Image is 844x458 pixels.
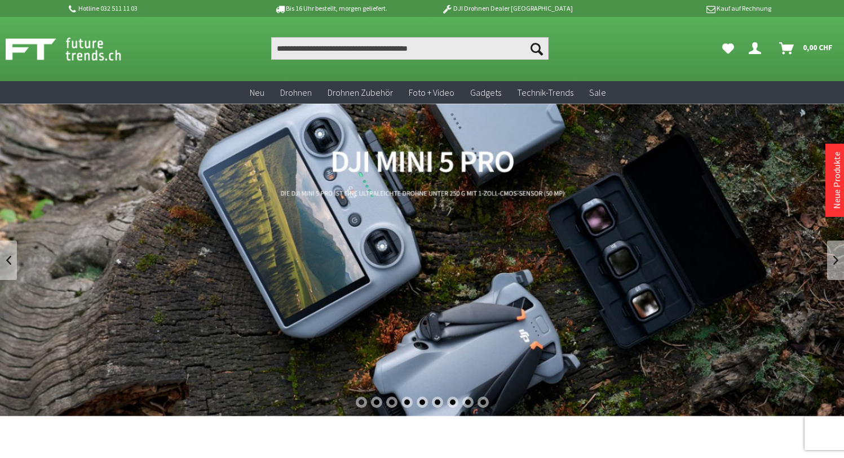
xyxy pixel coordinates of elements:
[478,397,489,408] div: 9
[803,38,833,56] span: 0,00 CHF
[250,87,264,98] span: Neu
[409,87,454,98] span: Foto + Video
[401,397,413,408] div: 4
[271,37,549,60] input: Produkt, Marke, Kategorie, EAN, Artikelnummer…
[462,397,474,408] div: 8
[831,152,842,209] a: Neue Produkte
[509,81,581,104] a: Technik-Trends
[320,81,401,104] a: Drohnen Zubehör
[6,35,146,63] img: Shop Futuretrends - zur Startseite wechseln
[272,81,320,104] a: Drohnen
[280,87,312,98] span: Drohnen
[243,2,419,15] p: Bis 16 Uhr bestellt, morgen geliefert.
[67,2,243,15] p: Hotline 032 511 11 03
[462,81,509,104] a: Gadgets
[432,397,443,408] div: 6
[242,81,272,104] a: Neu
[386,397,397,408] div: 3
[595,2,771,15] p: Kauf auf Rechnung
[417,397,428,408] div: 5
[401,81,462,104] a: Foto + Video
[470,87,501,98] span: Gadgets
[744,37,770,60] a: Dein Konto
[581,81,614,104] a: Sale
[525,37,549,60] button: Suchen
[328,87,393,98] span: Drohnen Zubehör
[447,397,458,408] div: 7
[356,397,367,408] div: 1
[717,37,740,60] a: Meine Favoriten
[589,87,606,98] span: Sale
[775,37,838,60] a: Warenkorb
[517,87,573,98] span: Technik-Trends
[419,2,595,15] p: DJI Drohnen Dealer [GEOGRAPHIC_DATA]
[371,397,382,408] div: 2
